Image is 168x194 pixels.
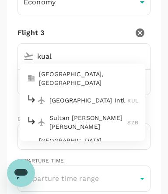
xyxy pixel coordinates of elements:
div: Departure time [17,157,150,166]
button: delete [129,22,150,43]
p: [GEOGRAPHIC_DATA], [GEOGRAPHIC_DATA] [39,136,138,154]
p: [GEOGRAPHIC_DATA] Intl [49,96,128,105]
div: Departure date [17,115,150,123]
span: KUL [127,98,138,104]
p: [GEOGRAPHIC_DATA], [GEOGRAPHIC_DATA] [39,70,138,87]
input: Depart from [20,49,132,63]
div: Departure time range [17,168,150,190]
img: city-icon [27,141,35,149]
input: Choose date, selected date is Oct 24, 2025 [17,123,150,150]
img: flight-icon [37,118,46,127]
button: Close [144,55,146,57]
button: delete [120,59,141,80]
img: city-icon [27,74,35,83]
iframe: Button to launch messaging window [7,159,35,187]
span: SZB [127,120,138,126]
p: Departure time range [24,173,136,184]
img: flight-icon [37,96,46,105]
div: Flight 3 [17,28,44,38]
p: Sultan [PERSON_NAME] [PERSON_NAME] [49,113,128,131]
